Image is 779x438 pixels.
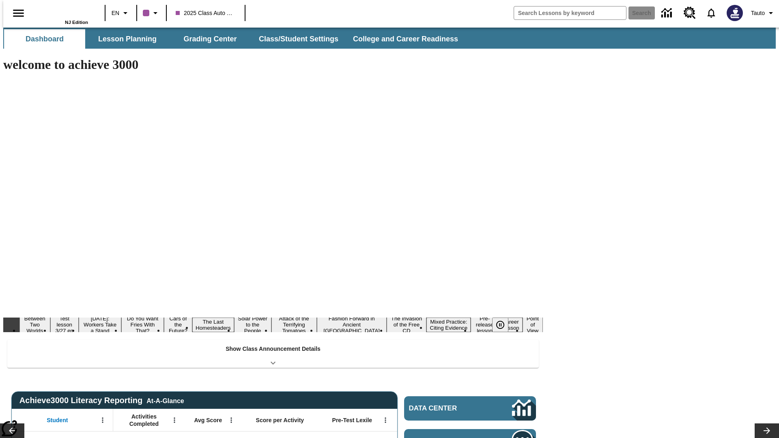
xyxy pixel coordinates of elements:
button: Slide 12 Pre-release lesson [471,314,498,335]
a: Data Center [404,396,536,421]
input: search field [514,6,626,19]
button: Slide 1 Between Two Worlds [19,314,50,335]
span: Pre-Test Lexile [332,417,372,424]
button: Grading Center [170,29,251,49]
button: Open Menu [225,414,237,426]
button: Slide 5 Cars of the Future? [164,314,192,335]
span: NJ Edition [65,20,88,25]
p: Show Class Announcement Details [226,345,321,353]
button: Profile/Settings [748,6,779,20]
button: Slide 11 Mixed Practice: Citing Evidence [426,318,471,332]
span: Avg Score [194,417,222,424]
h1: welcome to achieve 3000 [3,57,543,72]
span: Activities Completed [117,413,171,427]
button: Slide 3 Labor Day: Workers Take a Stand [79,314,121,335]
span: Student [47,417,68,424]
button: Lesson carousel, Next [755,423,779,438]
button: Open Menu [379,414,392,426]
div: SubNavbar [3,29,465,49]
div: Show Class Announcement Details [7,340,539,368]
button: Open side menu [6,1,30,25]
button: Select a new avatar [722,2,748,24]
button: Open Menu [168,414,181,426]
button: Slide 10 The Invasion of the Free CD [387,314,427,335]
button: Language: EN, Select a language [108,6,134,20]
button: College and Career Readiness [346,29,465,49]
span: Tauto [751,9,765,17]
span: 2025 Class Auto Grade 13 [176,9,236,17]
button: Dashboard [4,29,85,49]
div: Home [35,3,88,25]
button: Class color is purple. Change class color [140,6,164,20]
button: Slide 4 Do You Want Fries With That? [121,314,164,335]
a: Data Center [656,2,679,24]
div: SubNavbar [3,28,776,49]
button: Slide 14 Point of View [523,314,543,335]
button: Slide 2 Test lesson 3/27 en [50,314,79,335]
button: Pause [492,318,508,332]
span: Achieve3000 Literacy Reporting [19,396,184,405]
button: Lesson Planning [87,29,168,49]
span: EN [112,9,119,17]
span: Score per Activity [256,417,304,424]
button: Open Menu [97,414,109,426]
button: Slide 7 Solar Power to the People [234,314,271,335]
button: Class/Student Settings [252,29,345,49]
a: Resource Center, Will open in new tab [679,2,701,24]
div: At-A-Glance [146,396,184,405]
a: Notifications [701,2,722,24]
img: Avatar [727,5,743,21]
div: Pause [492,318,516,332]
button: Slide 6 The Last Homesteaders [192,318,234,332]
button: Slide 8 Attack of the Terrifying Tomatoes [271,314,317,335]
a: Home [35,4,88,20]
button: Slide 9 Fashion Forward in Ancient Rome [317,314,387,335]
span: Data Center [409,404,485,412]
